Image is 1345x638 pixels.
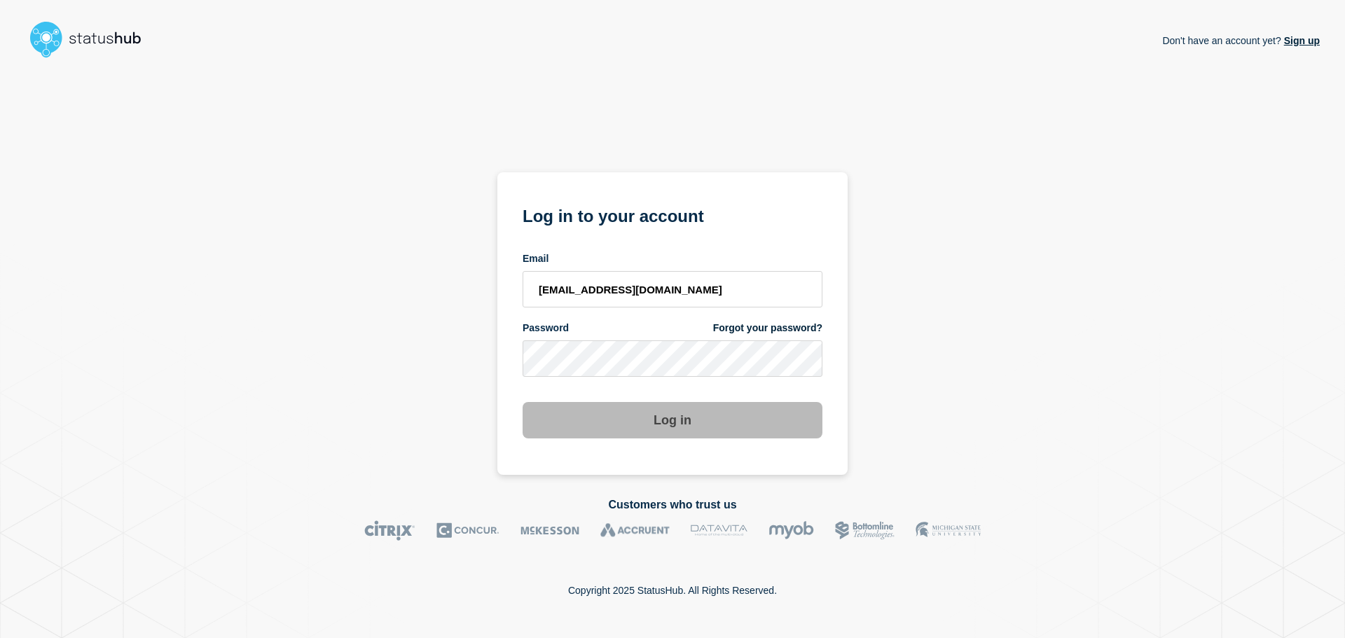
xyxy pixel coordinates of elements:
input: email input [523,271,822,307]
span: Password [523,321,569,335]
img: Concur logo [436,520,499,541]
p: Don't have an account yet? [1162,24,1320,57]
h2: Customers who trust us [25,499,1320,511]
img: McKesson logo [520,520,579,541]
img: Accruent logo [600,520,670,541]
input: password input [523,340,822,377]
img: StatusHub logo [25,17,158,62]
p: Copyright 2025 StatusHub. All Rights Reserved. [568,585,777,596]
span: Email [523,252,549,265]
a: Sign up [1281,35,1320,46]
img: Bottomline logo [835,520,895,541]
img: myob logo [768,520,814,541]
img: MSU logo [916,520,981,541]
h1: Log in to your account [523,202,822,228]
img: Citrix logo [364,520,415,541]
a: Forgot your password? [713,321,822,335]
button: Log in [523,402,822,438]
img: DataVita logo [691,520,747,541]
